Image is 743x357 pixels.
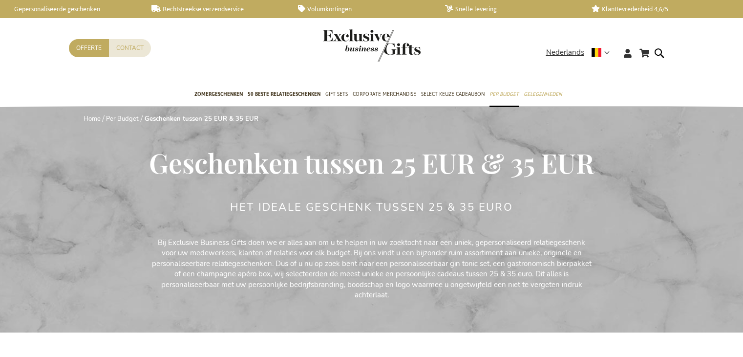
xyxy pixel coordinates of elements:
img: Exclusive Business gifts logo [323,29,421,62]
span: Zomergeschenken [194,89,243,99]
span: Nederlands [546,47,584,58]
strong: Geschenken tussen 25 EUR & 35 EUR [145,114,258,123]
a: Rechtstreekse verzendservice [151,5,282,13]
a: Home [84,114,101,123]
span: Per Budget [489,89,519,99]
span: Gelegenheden [524,89,562,99]
a: Per Budget [106,114,139,123]
a: Offerte [69,39,109,57]
span: Corporate Merchandise [353,89,416,99]
a: store logo [323,29,372,62]
a: Contact [109,39,151,57]
span: Geschenken tussen 25 EUR & 35 EUR [149,144,594,180]
p: Bij Exclusive Business Gifts doen we er alles aan om u te helpen in uw zoektocht naar een uniek, ... [152,238,592,301]
a: Gepersonaliseerde geschenken [5,5,136,13]
span: Select Keuze Cadeaubon [421,89,485,99]
span: Gift Sets [325,89,348,99]
span: 50 beste relatiegeschenken [248,89,320,99]
a: Klanttevredenheid 4,6/5 [592,5,722,13]
h2: Het ideale geschenk tussen 25 & 35 euro [230,201,513,213]
a: Snelle levering [445,5,576,13]
a: Volumkortingen [298,5,429,13]
div: Nederlands [546,47,616,58]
